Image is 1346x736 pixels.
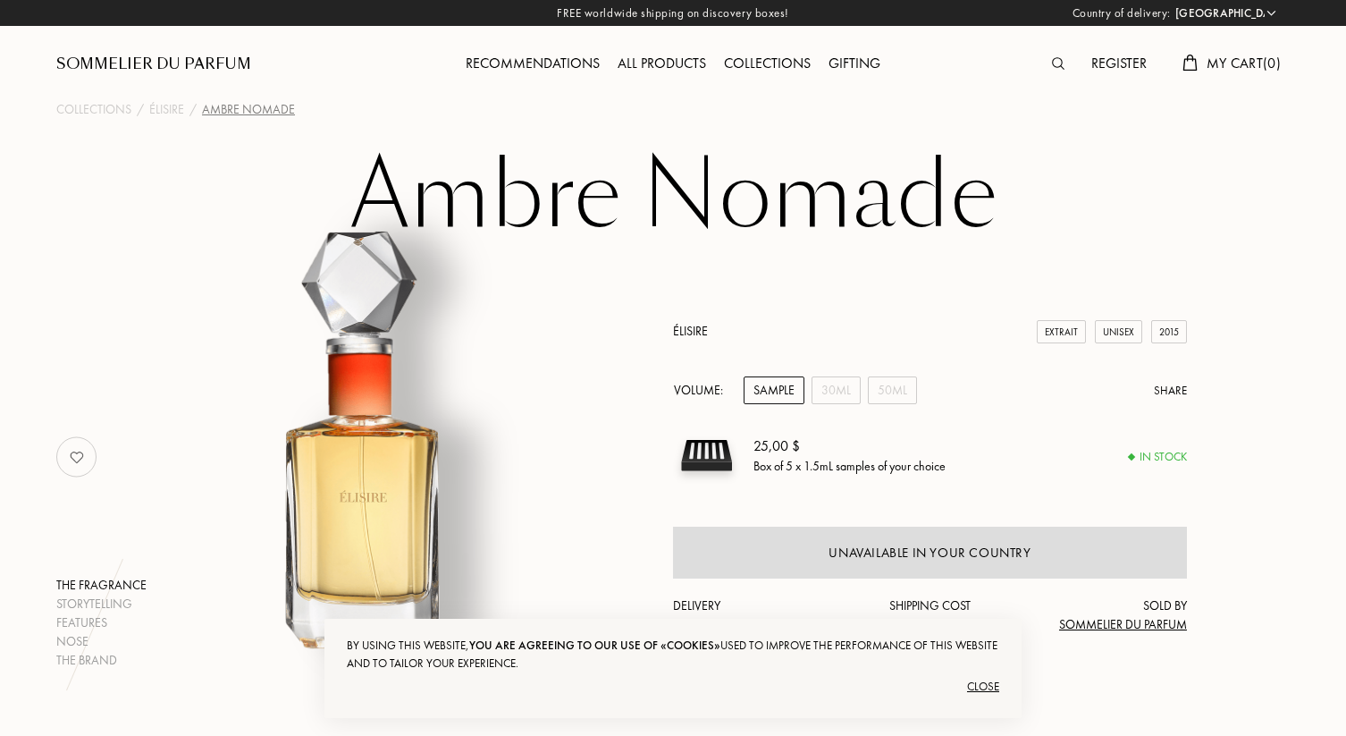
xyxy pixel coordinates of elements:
[457,54,609,72] a: Recommendations
[715,53,820,76] div: Collections
[457,53,609,76] div: Recommendations
[820,53,889,76] div: Gifting
[829,543,1031,563] div: Unavailable in your country
[1207,54,1281,72] span: My Cart ( 0 )
[1015,596,1187,634] div: Sold by
[820,54,889,72] a: Gifting
[1037,320,1086,344] div: Extrait
[812,376,861,404] div: 30mL
[347,637,999,673] div: By using this website, used to improve the performance of this website and to tailor your experie...
[744,376,804,404] div: Sample
[1095,320,1142,344] div: Unisex
[609,53,715,76] div: All products
[673,596,845,634] div: Delivery
[469,638,720,653] span: you are agreeing to our use of «cookies»
[1082,54,1156,72] a: Register
[1129,448,1187,466] div: In stock
[673,616,677,632] span: -
[149,100,184,119] a: Élisire
[144,227,586,670] img: Ambre Nomade Élisire
[226,147,1120,245] h1: Ambre Nomade
[715,54,820,72] a: Collections
[845,596,1016,634] div: Shipping cost
[753,436,946,457] div: 25,00 $
[56,576,147,595] div: The fragrance
[868,376,917,404] div: 50mL
[56,613,147,632] div: Features
[59,439,95,475] img: no_like_p.png
[1182,55,1197,71] img: cart.svg
[673,376,733,404] div: Volume:
[1059,616,1187,632] span: Sommelier du Parfum
[202,100,295,119] div: Ambre Nomade
[56,54,251,75] a: Sommelier du Parfum
[137,100,144,119] div: /
[922,616,937,632] span: - $
[56,651,147,670] div: The brand
[1154,382,1187,400] div: Share
[1151,320,1187,344] div: 2015
[189,100,197,119] div: /
[1073,4,1171,22] span: Country of delivery:
[609,54,715,72] a: All products
[673,323,708,339] a: Élisire
[56,632,147,651] div: Nose
[56,100,131,119] a: Collections
[347,673,999,701] div: Close
[56,595,147,613] div: Storytelling
[753,457,946,476] div: Box of 5 x 1.5mL samples of your choice
[673,422,740,489] img: sample box
[1052,57,1064,70] img: search_icn.svg
[1082,53,1156,76] div: Register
